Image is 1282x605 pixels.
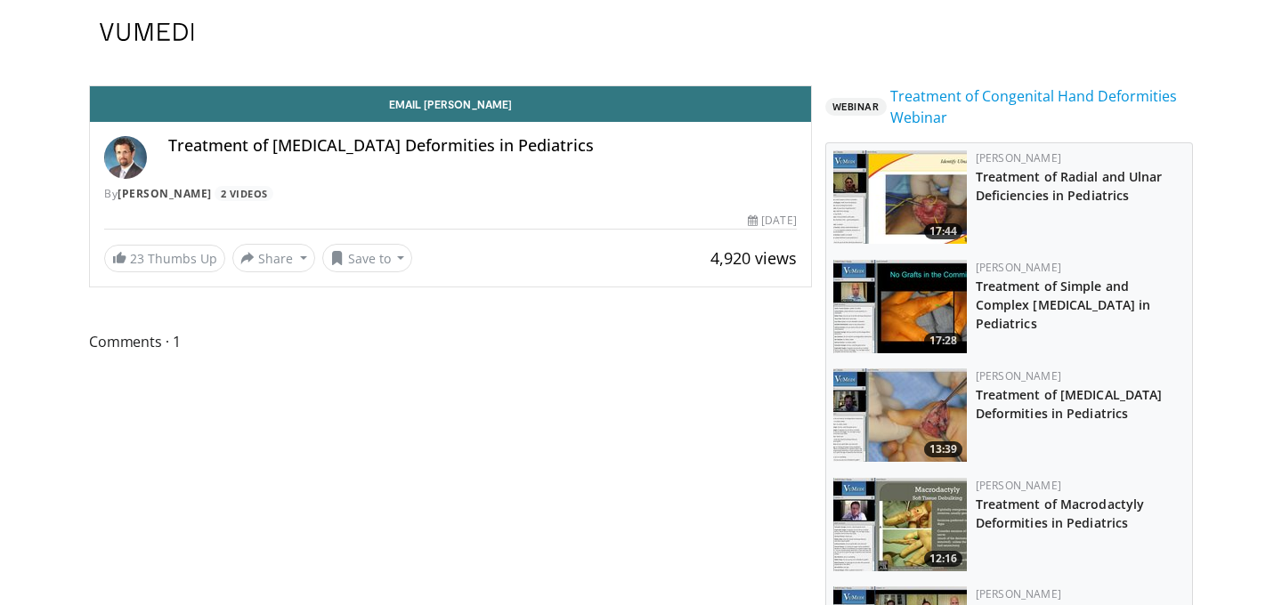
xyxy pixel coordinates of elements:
[890,85,1193,128] a: Treatment of Congenital Hand Deformities Webinar
[924,441,962,457] span: 13:39
[976,168,1163,204] a: Treatment of Radial and Ulnar Deficiencies in Pediatrics
[322,244,413,272] button: Save to
[215,186,273,201] a: 2 Videos
[90,86,811,122] a: Email [PERSON_NAME]
[833,260,967,353] img: d23882e0-d2d0-49a4-8f5f-2b9bbcbe710a.150x105_q85_crop-smart_upscale.jpg
[104,245,225,272] a: 23 Thumbs Up
[130,250,144,267] span: 23
[168,136,797,156] h4: Treatment of [MEDICAL_DATA] Deformities in Pediatrics
[825,98,887,116] span: Webinar
[104,136,147,179] img: Avatar
[924,333,962,349] span: 17:28
[118,186,212,201] a: [PERSON_NAME]
[710,247,797,269] span: 4,920 views
[976,586,1061,601] a: [PERSON_NAME]
[833,368,967,462] a: 13:39
[100,23,194,41] img: VuMedi Logo
[976,478,1061,493] a: [PERSON_NAME]
[976,386,1163,422] a: Treatment of [MEDICAL_DATA] Deformities in Pediatrics
[976,368,1061,383] a: [PERSON_NAME]
[976,278,1151,332] a: Treatment of Simple and Complex [MEDICAL_DATA] in Pediatrics
[748,213,796,229] div: [DATE]
[833,150,967,244] a: 17:44
[104,186,797,202] div: By
[833,368,967,462] img: e5120947-078f-4803-89a4-11d47330b1e0.150x105_q85_crop-smart_upscale.jpg
[924,551,962,567] span: 12:16
[976,260,1061,275] a: [PERSON_NAME]
[976,496,1145,531] a: Treatment of Macrodactyly Deformities in Pediatrics
[924,223,962,239] span: 17:44
[833,150,967,244] img: 038f094d-0934-43e8-9a62-851d211cddfe.150x105_q85_crop-smart_upscale.jpg
[833,260,967,353] a: 17:28
[833,478,967,571] a: 12:16
[833,478,967,571] img: 27ada0f1-222c-45ae-948c-e18b0f2d386e.150x105_q85_crop-smart_upscale.jpg
[89,330,812,353] span: Comments 1
[976,150,1061,165] a: [PERSON_NAME]
[232,244,315,272] button: Share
